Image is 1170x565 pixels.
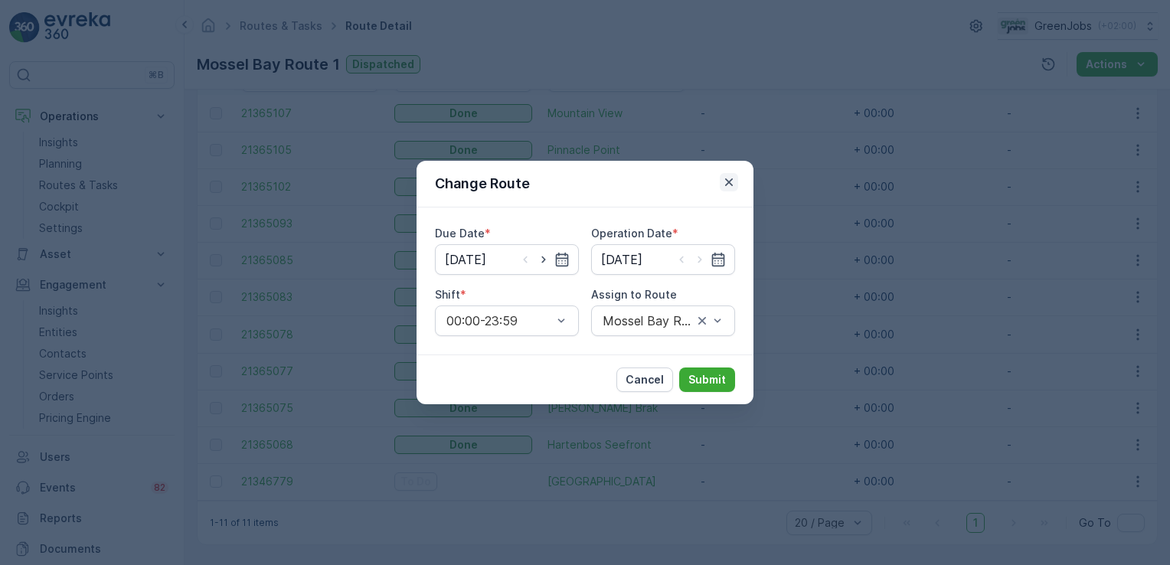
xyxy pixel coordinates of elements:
input: dd/mm/yyyy [435,244,579,275]
p: Change Route [435,173,530,194]
label: Operation Date [591,227,672,240]
input: dd/mm/yyyy [591,244,735,275]
button: Cancel [616,367,673,392]
label: Due Date [435,227,485,240]
label: Shift [435,288,460,301]
p: Cancel [626,372,664,387]
button: Submit [679,367,735,392]
p: Submit [688,372,726,387]
label: Assign to Route [591,288,677,301]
